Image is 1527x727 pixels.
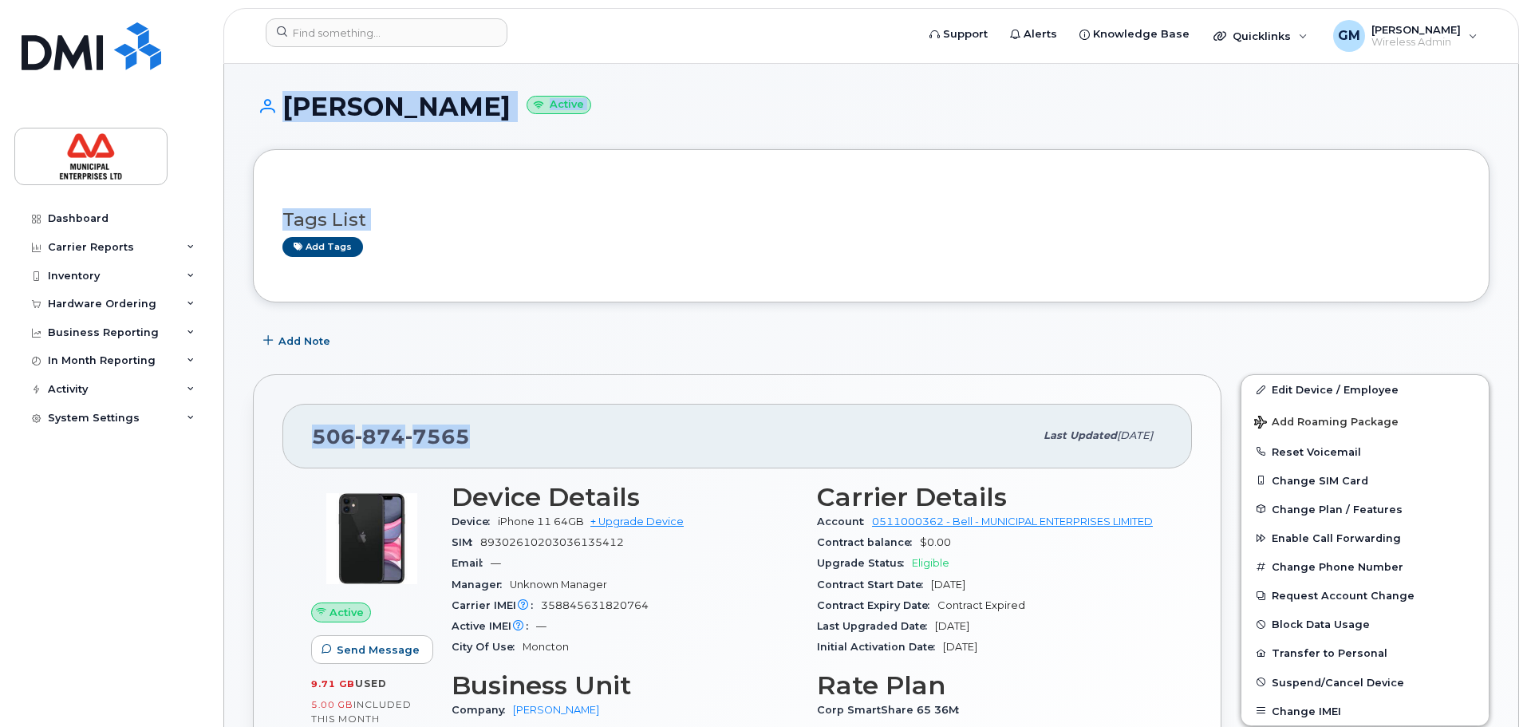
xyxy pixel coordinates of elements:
[311,698,412,725] span: included this month
[1254,416,1399,431] span: Add Roaming Package
[817,579,931,591] span: Contract Start Date
[1241,405,1489,437] button: Add Roaming Package
[1241,437,1489,466] button: Reset Voicemail
[817,599,937,611] span: Contract Expiry Date
[1241,375,1489,404] a: Edit Device / Employee
[452,641,523,653] span: City Of Use
[337,642,420,658] span: Send Message
[355,678,387,689] span: used
[311,635,433,664] button: Send Message
[513,704,599,716] a: [PERSON_NAME]
[817,620,935,632] span: Last Upgraded Date
[912,557,949,569] span: Eligible
[355,425,405,448] span: 874
[1241,610,1489,638] button: Block Data Usage
[491,557,501,569] span: —
[253,326,344,355] button: Add Note
[817,516,872,527] span: Account
[452,671,798,700] h3: Business Unit
[498,516,584,527] span: iPhone 11 64GB
[480,536,624,548] span: 89302610203036135412
[1272,503,1403,515] span: Change Plan / Features
[452,536,480,548] span: SIM
[872,516,1153,527] a: 0511000362 - Bell - MUNICIPAL ENTERPRISES LIMITED
[253,93,1490,121] h1: [PERSON_NAME]
[1241,581,1489,610] button: Request Account Change
[282,210,1460,230] h3: Tags List
[311,699,353,710] span: 5.00 GB
[541,599,649,611] span: 358845631820764
[312,425,470,448] span: 506
[817,671,1163,700] h3: Rate Plan
[1044,429,1117,441] span: Last updated
[452,579,510,591] span: Manager
[523,641,569,653] span: Moncton
[1241,552,1489,581] button: Change Phone Number
[590,516,684,527] a: + Upgrade Device
[1272,532,1401,544] span: Enable Call Forwarding
[536,620,546,632] span: —
[510,579,607,591] span: Unknown Manager
[278,334,330,349] span: Add Note
[1241,495,1489,524] button: Change Plan / Features
[1241,697,1489,725] button: Change IMEI
[817,557,912,569] span: Upgrade Status
[817,536,920,548] span: Contract balance
[817,641,943,653] span: Initial Activation Date
[311,678,355,689] span: 9.71 GB
[329,605,364,620] span: Active
[1272,676,1404,688] span: Suspend/Cancel Device
[1117,429,1153,441] span: [DATE]
[452,599,541,611] span: Carrier IMEI
[937,599,1025,611] span: Contract Expired
[943,641,977,653] span: [DATE]
[817,704,967,716] span: Corp SmartShare 65 36M
[920,536,951,548] span: $0.00
[452,557,491,569] span: Email
[324,491,420,587] img: iPhone_11.jpg
[935,620,969,632] span: [DATE]
[405,425,470,448] span: 7565
[282,237,363,257] a: Add tags
[1241,638,1489,667] button: Transfer to Personal
[452,516,498,527] span: Device
[452,704,513,716] span: Company
[1241,466,1489,495] button: Change SIM Card
[452,620,536,632] span: Active IMEI
[1241,524,1489,552] button: Enable Call Forwarding
[931,579,965,591] span: [DATE]
[817,483,1163,512] h3: Carrier Details
[452,483,798,512] h3: Device Details
[1241,668,1489,697] button: Suspend/Cancel Device
[527,96,591,114] small: Active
